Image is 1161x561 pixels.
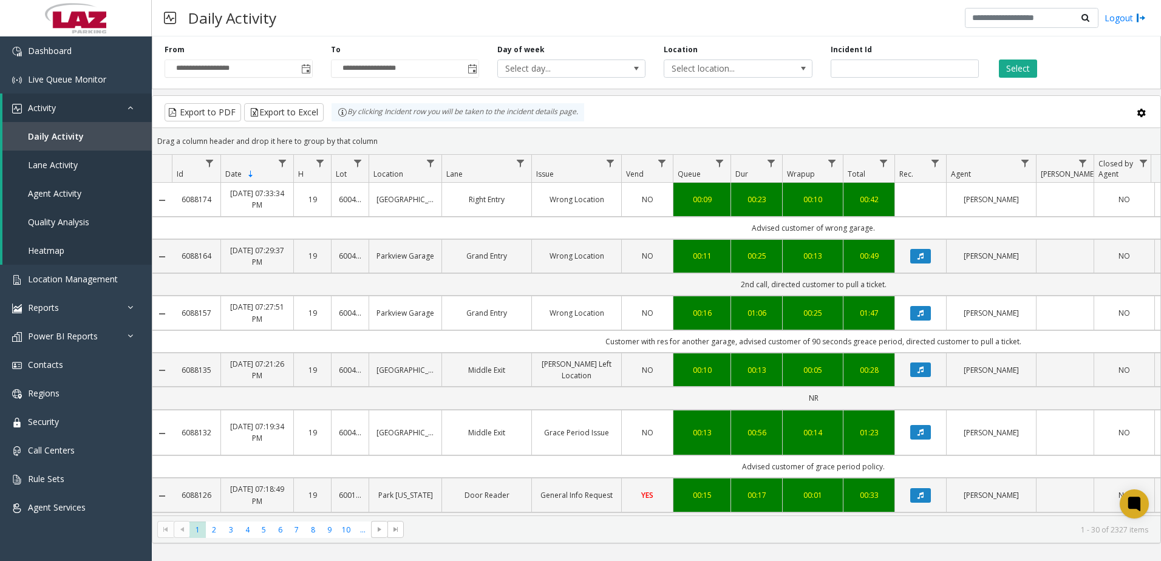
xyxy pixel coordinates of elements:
[602,155,619,171] a: Issue Filter Menu
[738,250,775,262] a: 00:25
[228,301,286,324] a: [DATE] 07:27:51 PM
[12,75,22,85] img: 'icon'
[664,60,782,77] span: Select location...
[28,501,86,513] span: Agent Services
[152,309,172,319] a: Collapse Details
[1118,194,1130,205] span: NO
[642,251,653,261] span: NO
[339,364,361,376] a: 600405
[371,521,387,538] span: Go to the next page
[851,194,887,205] a: 00:42
[244,103,324,121] button: Export to Excel
[228,421,286,444] a: [DATE] 07:19:34 PM
[301,427,324,438] a: 19
[28,131,84,142] span: Daily Activity
[332,103,584,121] div: By clicking Incident row you will be taken to the incident details page.
[375,525,384,534] span: Go to the next page
[539,489,614,501] a: General Info Request
[629,250,666,262] a: NO
[202,155,218,171] a: Id Filter Menu
[2,93,152,122] a: Activity
[28,159,78,171] span: Lane Activity
[626,169,644,179] span: Vend
[28,216,89,228] span: Quality Analysis
[927,155,944,171] a: Rec. Filter Menu
[654,155,670,171] a: Vend Filter Menu
[225,169,242,179] span: Date
[449,427,524,438] a: Middle Exit
[272,522,288,538] span: Page 6
[1101,364,1147,376] a: NO
[376,194,434,205] a: [GEOGRAPHIC_DATA]
[1136,12,1146,24] img: logout
[498,60,616,77] span: Select day...
[1118,490,1130,500] span: NO
[629,194,666,205] a: NO
[738,427,775,438] a: 00:56
[1118,251,1130,261] span: NO
[848,169,865,179] span: Total
[2,179,152,208] a: Agent Activity
[954,427,1029,438] a: [PERSON_NAME]
[738,364,775,376] div: 00:13
[339,489,361,501] a: 600158
[1118,365,1130,375] span: NO
[12,304,22,313] img: 'icon'
[851,364,887,376] div: 00:28
[28,416,59,427] span: Security
[2,151,152,179] a: Lane Activity
[423,155,439,171] a: Location Filter Menu
[681,489,723,501] div: 00:15
[228,483,286,506] a: [DATE] 07:18:49 PM
[1075,155,1091,171] a: Parker Filter Menu
[152,491,172,501] a: Collapse Details
[681,250,723,262] a: 00:11
[831,44,872,55] label: Incident Id
[350,155,366,171] a: Lot Filter Menu
[179,427,213,438] a: 6088132
[12,446,22,456] img: 'icon'
[954,250,1029,262] a: [PERSON_NAME]
[1105,12,1146,24] a: Logout
[851,307,887,319] div: 01:47
[1101,307,1147,319] a: NO
[642,308,653,318] span: NO
[301,364,324,376] a: 19
[790,250,836,262] div: 00:13
[787,169,815,179] span: Wrapup
[642,194,653,205] span: NO
[851,250,887,262] a: 00:49
[301,307,324,319] a: 19
[1101,250,1147,262] a: NO
[664,44,698,55] label: Location
[355,522,371,538] span: Page 11
[539,358,614,381] a: [PERSON_NAME] Left Location
[12,361,22,370] img: 'icon'
[373,169,403,179] span: Location
[239,522,256,538] span: Page 4
[387,521,404,538] span: Go to the last page
[1118,427,1130,438] span: NO
[539,194,614,205] a: Wrong Location
[681,427,723,438] a: 00:13
[449,307,524,319] a: Grand Entry
[851,427,887,438] a: 01:23
[12,475,22,484] img: 'icon'
[629,489,666,501] a: YES
[1101,489,1147,501] a: NO
[299,60,312,77] span: Toggle popup
[449,250,524,262] a: Grand Entry
[999,59,1037,78] button: Select
[391,525,401,534] span: Go to the last page
[681,194,723,205] a: 00:09
[790,194,836,205] a: 00:10
[376,250,434,262] a: Parkview Garage
[288,522,305,538] span: Page 7
[152,429,172,438] a: Collapse Details
[152,252,172,262] a: Collapse Details
[12,418,22,427] img: 'icon'
[738,194,775,205] a: 00:23
[28,359,63,370] span: Contacts
[339,307,361,319] a: 600400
